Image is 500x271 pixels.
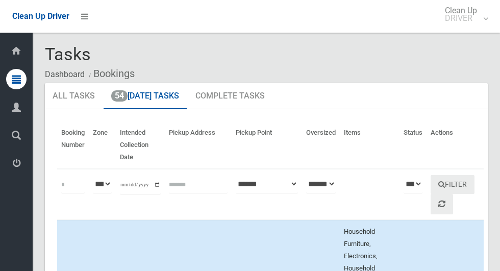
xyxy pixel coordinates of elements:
[12,9,69,24] a: Clean Up Driver
[165,121,232,169] th: Pickup Address
[45,44,91,64] span: Tasks
[302,121,340,169] th: Oversized
[86,64,135,83] li: Bookings
[12,11,69,21] span: Clean Up Driver
[440,7,487,22] span: Clean Up
[427,121,484,169] th: Actions
[104,83,187,110] a: 54[DATE] Tasks
[116,121,165,169] th: Intended Collection Date
[445,14,477,22] small: DRIVER
[399,121,427,169] th: Status
[45,83,103,110] a: All Tasks
[431,175,474,194] button: Filter
[340,121,399,169] th: Items
[89,121,116,169] th: Zone
[111,90,128,102] span: 54
[188,83,272,110] a: Complete Tasks
[45,69,85,79] a: Dashboard
[232,121,302,169] th: Pickup Point
[57,121,89,169] th: Booking Number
